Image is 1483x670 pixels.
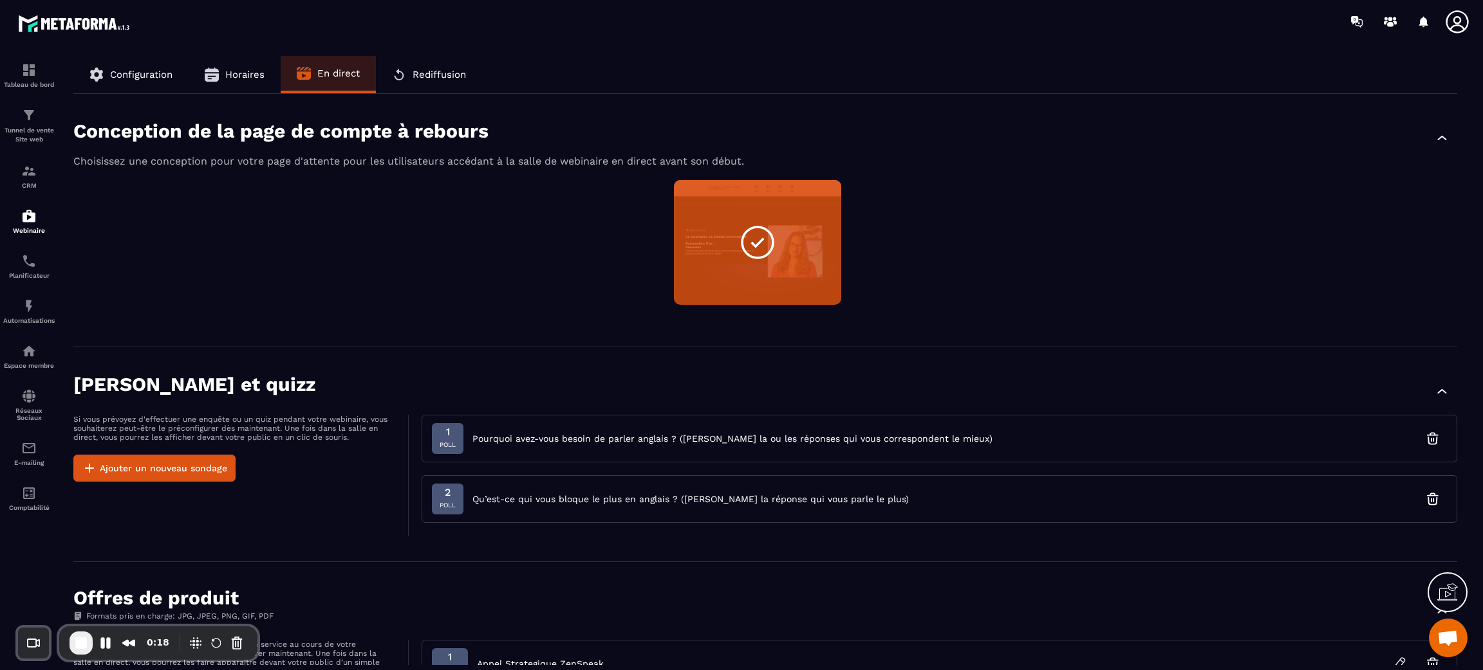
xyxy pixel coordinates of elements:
[73,56,189,93] button: Configuration
[73,373,315,395] p: [PERSON_NAME] et quizz
[3,126,55,144] p: Tunnel de vente Site web
[3,81,55,88] p: Tableau de bord
[3,98,55,154] a: formationformationTunnel de vente Site web
[21,62,37,78] img: formation
[21,163,37,179] img: formation
[3,431,55,476] a: emailemailE-mailing
[73,155,1457,167] p: Choisissez une conception pour votre page d'attente pour les utilisateurs accédant à la salle de ...
[21,388,37,404] img: social-network
[110,69,173,80] span: Configuration
[440,499,456,512] span: Poll
[3,272,55,279] p: Planificateur
[73,455,236,482] button: Ajouter un nouveau sondage
[189,56,281,93] button: Horaires
[440,426,456,439] span: 1
[21,107,37,123] img: formation
[440,651,460,664] span: 1
[73,611,274,620] p: Formats pris en charge: JPG, JPEG, PNG, GIF, PDF
[73,120,489,142] p: Conception de la page de compte à rebours
[21,440,37,456] img: email
[3,504,55,511] p: Comptabilité
[225,69,265,80] span: Horaires
[3,362,55,369] p: Espace membre
[472,493,909,505] span: Qu’est-ce qui vous bloque le plus en anglais ? ([PERSON_NAME] la réponse qui vous parle le plus)
[21,298,37,314] img: automations
[21,343,37,359] img: automations
[21,253,37,269] img: scheduler
[3,459,55,466] p: E-mailing
[3,199,55,244] a: automationsautomationsWebinaire
[73,415,395,442] p: Si vous prévoyez d'effectuer une enquête ou un quiz pendant votre webinaire, vous souhaiterez peu...
[21,208,37,224] img: automations
[3,476,55,521] a: accountantaccountantComptabilité
[73,588,274,608] h2: Offres de produit
[3,379,55,431] a: social-networksocial-networkRéseaux Sociaux
[3,407,55,421] p: Réseaux Sociaux
[3,154,55,199] a: formationformationCRM
[3,53,55,98] a: formationformationTableau de bord
[3,317,55,324] p: Automatisations
[3,182,55,189] p: CRM
[3,227,55,234] p: Webinaire
[440,486,456,499] span: 2
[3,244,55,289] a: schedulerschedulerPlanificateur
[21,485,37,501] img: accountant
[1429,619,1468,657] div: Ouvrir le chat
[3,289,55,334] a: automationsautomationsAutomatisations
[413,69,466,80] span: Rediffusion
[3,334,55,379] a: automationsautomationsEspace membre
[472,432,993,445] span: Pourquoi avez-vous besoin de parler anglais ? ([PERSON_NAME] la ou les réponses qui vous correspo...
[440,439,456,451] span: Poll
[18,12,134,35] img: logo
[376,56,482,93] button: Rediffusion
[317,68,360,79] span: En direct
[281,56,376,91] button: En direct
[477,657,604,670] span: Appel Strategique ZenSpeak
